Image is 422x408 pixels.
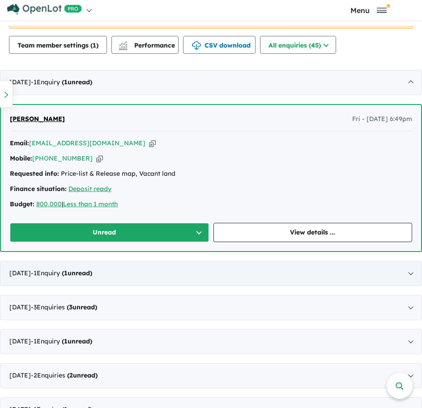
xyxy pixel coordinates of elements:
[31,78,92,86] span: - 1 Enquir y
[7,4,82,15] img: Openlot PRO Logo White
[213,223,413,242] a: View details ...
[64,269,68,277] span: 1
[10,169,59,178] strong: Requested info:
[10,223,209,242] button: Unread
[10,139,29,147] strong: Email:
[62,78,92,86] strong: ( unread)
[119,44,128,50] img: bar-chart.svg
[29,139,145,147] a: [EMAIL_ADDRESS][DOMAIN_NAME]
[10,154,32,162] strong: Mobile:
[10,185,67,193] strong: Finance situation:
[63,200,118,208] a: Less than 1 month
[31,303,97,311] span: - 3 Enquir ies
[62,269,92,277] strong: ( unread)
[96,154,103,163] button: Copy
[10,200,34,208] strong: Budget:
[67,303,97,311] strong: ( unread)
[31,269,92,277] span: - 1 Enquir y
[62,337,92,345] strong: ( unread)
[64,78,68,86] span: 1
[69,303,72,311] span: 3
[318,6,420,14] button: Toggle navigation
[68,185,111,193] a: Deposit ready
[31,371,98,379] span: - 2 Enquir ies
[352,114,412,125] span: Fri - [DATE] 6:49pm
[183,36,256,54] button: CSV download
[10,199,412,210] div: |
[32,154,93,162] a: [PHONE_NUMBER]
[93,41,96,49] span: 1
[9,36,107,54] button: Team member settings (1)
[192,41,201,50] img: download icon
[149,139,156,148] button: Copy
[31,337,92,345] span: - 1 Enquir y
[69,371,73,379] span: 2
[36,200,62,208] a: 800,000
[10,114,65,125] a: [PERSON_NAME]
[64,337,68,345] span: 1
[10,169,412,179] div: Price-list & Release map, Vacant land
[111,36,179,54] button: Performance
[119,41,127,46] img: line-chart.svg
[67,371,98,379] strong: ( unread)
[120,41,175,49] span: Performance
[260,36,336,54] button: All enquiries (45)
[10,115,65,123] span: [PERSON_NAME]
